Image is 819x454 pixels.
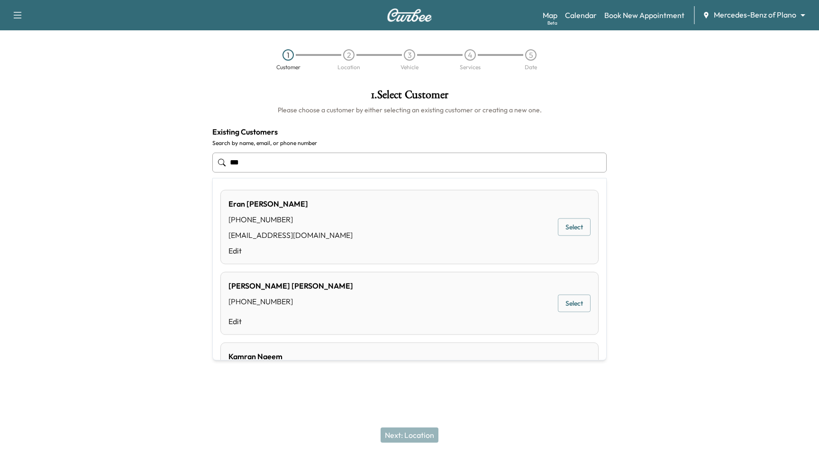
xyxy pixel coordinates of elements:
div: Vehicle [400,64,419,70]
div: 2 [343,49,355,61]
div: 4 [464,49,476,61]
div: Services [460,64,481,70]
div: [PHONE_NUMBER] [228,214,353,225]
div: 5 [525,49,537,61]
div: Date [525,64,537,70]
div: Eran [PERSON_NAME] [228,198,353,209]
div: Beta [547,19,557,27]
div: Location [337,64,360,70]
h1: 1 . Select Customer [212,89,607,105]
div: [PHONE_NUMBER] [228,296,353,307]
h6: Please choose a customer by either selecting an existing customer or creating a new one. [212,105,607,115]
div: 1 [282,49,294,61]
a: Edit [228,316,353,327]
button: Select [558,218,591,236]
div: 3 [404,49,415,61]
button: Select [558,295,591,312]
span: Mercedes-Benz of Plano [714,9,796,20]
div: [PERSON_NAME] [PERSON_NAME] [228,280,353,291]
label: Search by name, email, or phone number [212,139,607,147]
div: Customer [276,64,300,70]
a: MapBeta [543,9,557,21]
a: Calendar [565,9,597,21]
div: [EMAIL_ADDRESS][DOMAIN_NAME] [228,229,353,241]
h4: Existing Customers [212,126,607,137]
a: Book New Appointment [604,9,684,21]
a: Edit [228,245,353,256]
div: Kamran Naeem [228,351,353,362]
img: Curbee Logo [387,9,432,22]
